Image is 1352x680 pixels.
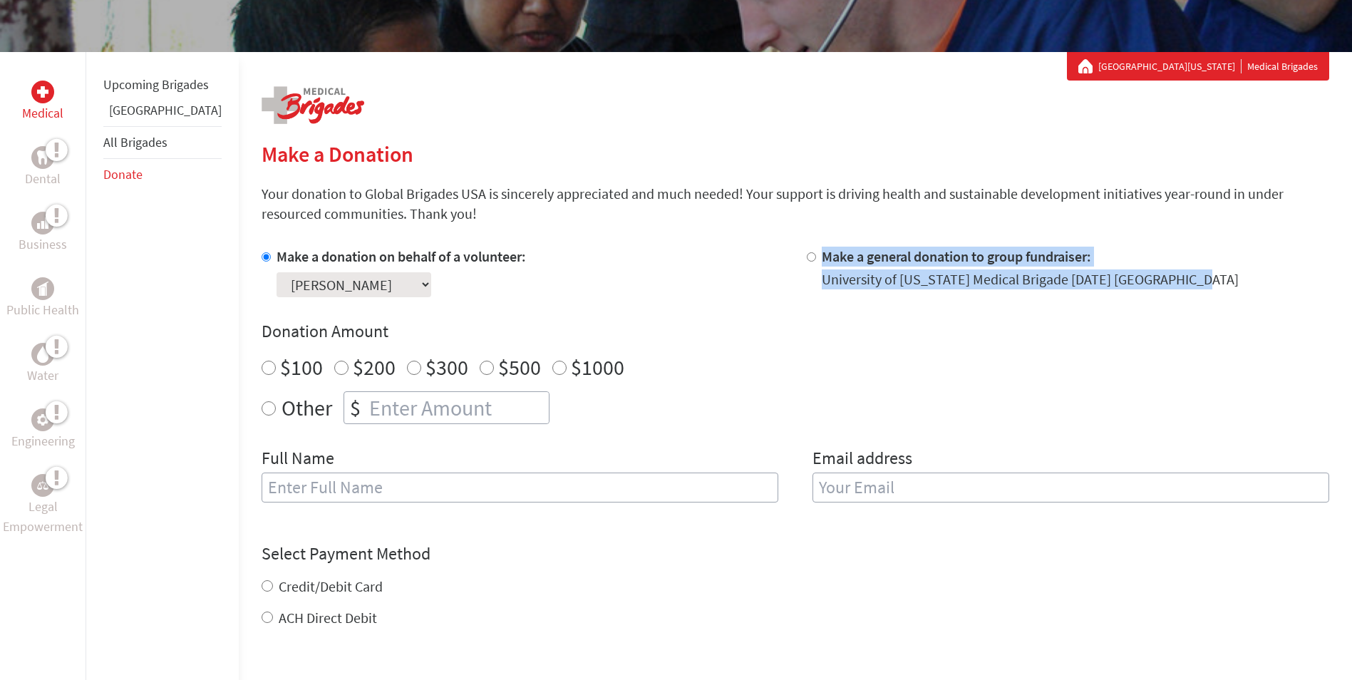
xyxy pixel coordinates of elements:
img: Engineering [37,414,48,426]
a: BusinessBusiness [19,212,67,254]
p: Dental [25,169,61,189]
a: Donate [103,166,143,182]
div: Water [31,343,54,366]
div: Medical Brigades [1078,59,1318,73]
label: Make a donation on behalf of a volunteer: [277,247,526,265]
li: Upcoming Brigades [103,69,222,101]
label: Full Name [262,447,334,473]
a: [GEOGRAPHIC_DATA][US_STATE] [1098,59,1242,73]
a: Legal EmpowermentLegal Empowerment [3,474,83,537]
label: $500 [498,354,541,381]
h4: Select Payment Method [262,542,1329,565]
input: Your Email [812,473,1329,503]
img: Public Health [37,282,48,296]
p: Engineering [11,431,75,451]
a: Public HealthPublic Health [6,277,79,320]
h2: Make a Donation [262,141,1329,167]
label: $300 [425,354,468,381]
div: $ [344,392,366,423]
h4: Donation Amount [262,320,1329,343]
a: DentalDental [25,146,61,189]
img: Legal Empowerment [37,481,48,490]
a: EngineeringEngineering [11,408,75,451]
p: Medical [22,103,63,123]
a: All Brigades [103,134,167,150]
label: Credit/Debit Card [279,577,383,595]
img: Medical [37,86,48,98]
div: Engineering [31,408,54,431]
label: Other [282,391,332,424]
div: Business [31,212,54,235]
label: $1000 [571,354,624,381]
li: All Brigades [103,126,222,159]
div: Legal Empowerment [31,474,54,497]
a: Upcoming Brigades [103,76,209,93]
label: $200 [353,354,396,381]
p: Public Health [6,300,79,320]
label: ACH Direct Debit [279,609,377,627]
input: Enter Amount [366,392,549,423]
label: Make a general donation to group fundraiser: [822,247,1091,265]
a: [GEOGRAPHIC_DATA] [109,102,222,118]
img: Business [37,217,48,229]
label: $100 [280,354,323,381]
a: MedicalMedical [22,81,63,123]
label: Email address [812,447,912,473]
div: Dental [31,146,54,169]
p: Legal Empowerment [3,497,83,537]
a: WaterWater [27,343,58,386]
li: Guatemala [103,101,222,126]
div: University of [US_STATE] Medical Brigade [DATE] [GEOGRAPHIC_DATA] [822,269,1239,289]
p: Water [27,366,58,386]
p: Your donation to Global Brigades USA is sincerely appreciated and much needed! Your support is dr... [262,184,1329,224]
img: logo-medical.png [262,86,364,124]
img: Dental [37,150,48,164]
img: Water [37,346,48,362]
div: Public Health [31,277,54,300]
div: Medical [31,81,54,103]
input: Enter Full Name [262,473,778,503]
p: Business [19,235,67,254]
li: Donate [103,159,222,190]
